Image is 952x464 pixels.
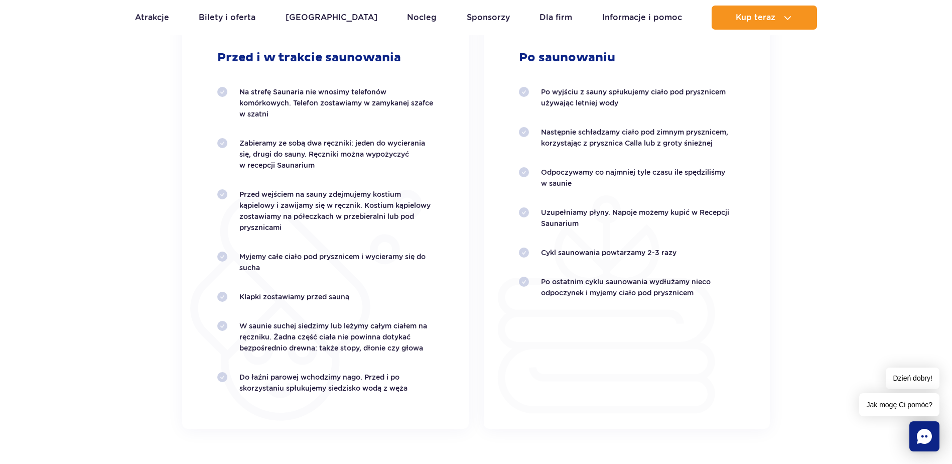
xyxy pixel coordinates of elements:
[541,276,735,298] p: Po ostatnim cyklu saunowania wydłużamy nieco odpoczynek i myjemy ciało pod prysznicem
[736,13,775,22] span: Kup teraz
[539,6,572,30] a: Dla firm
[239,291,434,302] p: Klapki zostawiamy przed sauną
[467,6,510,30] a: Sponsorzy
[239,86,434,120] p: Na strefę Saunaria nie wnosimy telefonów komórkowych. Telefon zostawiamy w zamykanej szafce w szatni
[541,207,735,229] p: Uzupełniamy płyny. Napoje możemy kupić w Recepcji Saunarium
[239,138,434,171] p: Zabieramy ze sobą dwa ręczniki: jeden do wycierania się, drugi do sauny. Ręczniki można wypożyczy...
[712,6,817,30] button: Kup teraz
[541,86,735,108] p: Po wyjściu z sauny spłukujemy ciało pod prysznicem używając letniej wody
[886,368,939,389] span: Dzień dobry!
[217,50,434,65] h3: Przed i w trakcie saunowania
[859,393,939,416] span: Jak mogę Ci pomóc?
[239,251,434,273] p: Myjemy całe ciało pod prysznicem i wycieramy się do sucha
[239,320,434,354] p: W saunie suchej siedzimy lub leżymy całym ciałem na ręczniku. Żadna część ciała nie powinna dotyk...
[135,6,169,30] a: Atrakcje
[239,372,434,394] p: Do łaźni parowej wchodzimy nago. Przed i po skorzystaniu spłukujemy siedzisko wodą z węża
[286,6,377,30] a: [GEOGRAPHIC_DATA]
[541,127,735,149] p: Następnie schładzamy ciało pod zimnym prysznicem, korzystając z prysznica Calla lub z groty śnieżnej
[407,6,437,30] a: Nocleg
[909,421,939,451] div: Chat
[602,6,682,30] a: Informacje i pomoc
[199,6,255,30] a: Bilety i oferta
[239,189,434,233] p: Przed wejściem na sauny zdejmujemy kostium kąpielowy i zawijamy się w ręcznik. Kostium kąpielowy ...
[541,167,735,189] p: Odpoczywamy co najmniej tyle czasu ile spędziliśmy w saunie
[519,50,735,65] h3: Po saunowaniu
[541,247,735,258] p: Cykl saunowania powtarzamy 2-3 razy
